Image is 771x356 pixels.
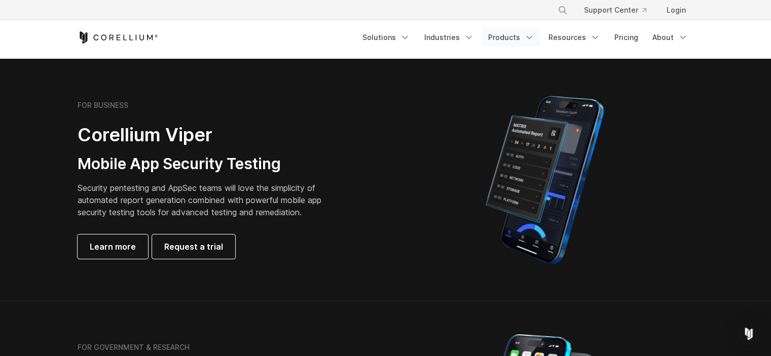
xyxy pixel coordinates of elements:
[482,28,540,47] a: Products
[418,28,480,47] a: Industries
[737,322,761,346] div: Open Intercom Messenger
[78,182,337,218] p: Security pentesting and AppSec teams will love the simplicity of automated report generation comb...
[542,28,606,47] a: Resources
[356,28,416,47] a: Solutions
[658,1,694,19] a: Login
[646,28,694,47] a: About
[78,154,337,174] h3: Mobile App Security Testing
[78,101,128,110] h6: FOR BUSINESS
[164,241,223,253] span: Request a trial
[554,1,572,19] button: Search
[356,28,694,47] div: Navigation Menu
[78,124,337,146] h2: Corellium Viper
[468,91,621,268] img: Corellium MATRIX automated report on iPhone showing app vulnerability test results across securit...
[78,31,158,44] a: Corellium Home
[608,28,644,47] a: Pricing
[576,1,654,19] a: Support Center
[78,234,148,259] a: Learn more
[90,241,136,253] span: Learn more
[545,1,694,19] div: Navigation Menu
[152,234,235,259] a: Request a trial
[78,343,190,352] h6: FOR GOVERNMENT & RESEARCH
